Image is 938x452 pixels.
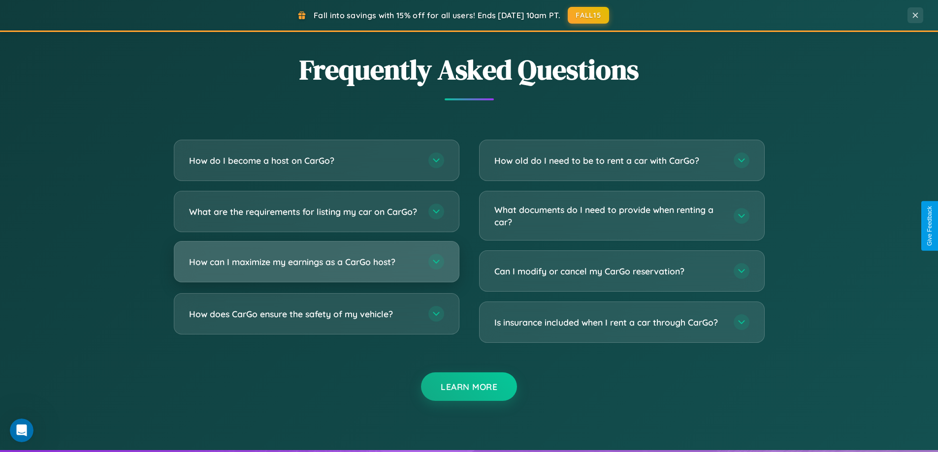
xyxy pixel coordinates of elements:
[314,10,560,20] span: Fall into savings with 15% off for all users! Ends [DATE] 10am PT.
[494,154,724,167] h3: How old do I need to be to rent a car with CarGo?
[494,204,724,228] h3: What documents do I need to provide when renting a car?
[568,7,609,24] button: FALL15
[189,154,419,167] h3: How do I become a host on CarGo?
[421,372,517,401] button: Learn More
[494,265,724,277] h3: Can I modify or cancel my CarGo reservation?
[926,206,933,246] div: Give Feedback
[189,308,419,320] h3: How does CarGo ensure the safety of my vehicle?
[189,206,419,218] h3: What are the requirements for listing my car on CarGo?
[174,51,765,89] h2: Frequently Asked Questions
[10,419,33,442] iframe: Intercom live chat
[189,256,419,268] h3: How can I maximize my earnings as a CarGo host?
[494,316,724,329] h3: Is insurance included when I rent a car through CarGo?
